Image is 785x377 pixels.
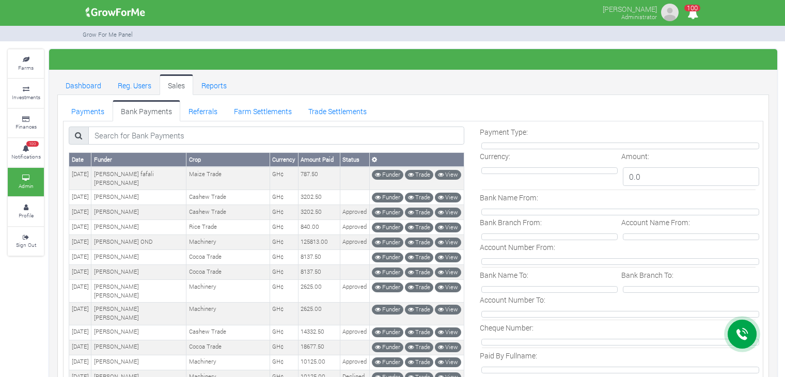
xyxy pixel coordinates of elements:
[623,167,759,186] p: 0.0
[69,355,91,370] td: [DATE]
[91,205,186,220] td: [PERSON_NAME]
[340,205,369,220] td: Approved
[405,193,433,202] a: Trade
[405,238,433,247] a: Trade
[621,13,657,21] small: Administrator
[298,265,340,280] td: 8137.50
[69,190,91,205] td: [DATE]
[372,305,403,315] a: Funder
[270,220,298,235] td: GH¢
[372,170,403,180] a: Funder
[270,280,298,303] td: GH¢
[480,217,542,228] label: Bank Branch From:
[186,340,270,355] td: Cocoa Trade
[186,235,270,250] td: Machinery
[69,280,91,303] td: [DATE]
[186,190,270,205] td: Cashew Trade
[405,268,433,277] a: Trade
[435,327,461,337] a: View
[480,294,545,305] label: Account Number To:
[405,223,433,232] a: Trade
[91,325,186,340] td: [PERSON_NAME]
[16,241,36,248] small: Sign Out
[372,268,403,277] a: Funder
[298,205,340,220] td: 3202.50
[91,153,186,167] th: Funder
[300,100,375,121] a: Trade Settlements
[186,265,270,280] td: Cocoa Trade
[91,302,186,325] td: [PERSON_NAME] [PERSON_NAME]
[186,325,270,340] td: Cashew Trade
[63,100,113,121] a: Payments
[270,153,298,167] th: Currency
[186,167,270,190] td: Maize Trade
[298,235,340,250] td: 125813.00
[270,340,298,355] td: GH¢
[298,190,340,205] td: 3202.50
[91,280,186,303] td: [PERSON_NAME] [PERSON_NAME]
[405,208,433,217] a: Trade
[340,235,369,250] td: Approved
[69,167,91,190] td: [DATE]
[621,151,649,162] label: Amount:
[298,340,340,355] td: 18677.50
[435,305,461,315] a: View
[270,355,298,370] td: GH¢
[180,100,226,121] a: Referrals
[69,153,91,167] th: Date
[298,302,340,325] td: 2625.00
[186,355,270,370] td: Machinery
[160,74,193,95] a: Sales
[69,220,91,235] td: [DATE]
[91,190,186,205] td: [PERSON_NAME]
[270,235,298,250] td: GH¢
[603,2,657,14] p: [PERSON_NAME]
[91,220,186,235] td: [PERSON_NAME]
[113,100,180,121] a: Bank Payments
[405,170,433,180] a: Trade
[435,253,461,262] a: View
[8,50,44,78] a: Farms
[372,223,403,232] a: Funder
[186,250,270,265] td: Cocoa Trade
[298,220,340,235] td: 840.00
[621,217,690,228] label: Account Name From:
[69,265,91,280] td: [DATE]
[480,192,538,203] label: Bank Name From:
[19,212,34,219] small: Profile
[405,253,433,262] a: Trade
[683,2,703,25] i: Notifications
[57,74,109,95] a: Dashboard
[340,280,369,303] td: Approved
[683,10,703,20] a: 100
[82,2,149,23] img: growforme image
[435,238,461,247] a: View
[435,223,461,232] a: View
[340,220,369,235] td: Approved
[298,280,340,303] td: 2625.00
[15,123,37,130] small: Finances
[480,242,555,253] label: Account Number From:
[91,355,186,370] td: [PERSON_NAME]
[69,235,91,250] td: [DATE]
[69,302,91,325] td: [DATE]
[270,302,298,325] td: GH¢
[226,100,300,121] a: Farm Settlements
[8,197,44,226] a: Profile
[298,355,340,370] td: 10125.00
[372,208,403,217] a: Funder
[91,167,186,190] td: [PERSON_NAME] fafali [PERSON_NAME]
[91,265,186,280] td: [PERSON_NAME]
[298,250,340,265] td: 8137.50
[88,127,464,145] input: Search for Bank Payments
[405,327,433,337] a: Trade
[405,282,433,292] a: Trade
[435,208,461,217] a: View
[186,205,270,220] td: Cashew Trade
[19,182,34,190] small: Admin
[405,305,433,315] a: Trade
[480,270,528,280] label: Bank Name To:
[340,355,369,370] td: Approved
[270,167,298,190] td: GH¢
[18,64,34,71] small: Farms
